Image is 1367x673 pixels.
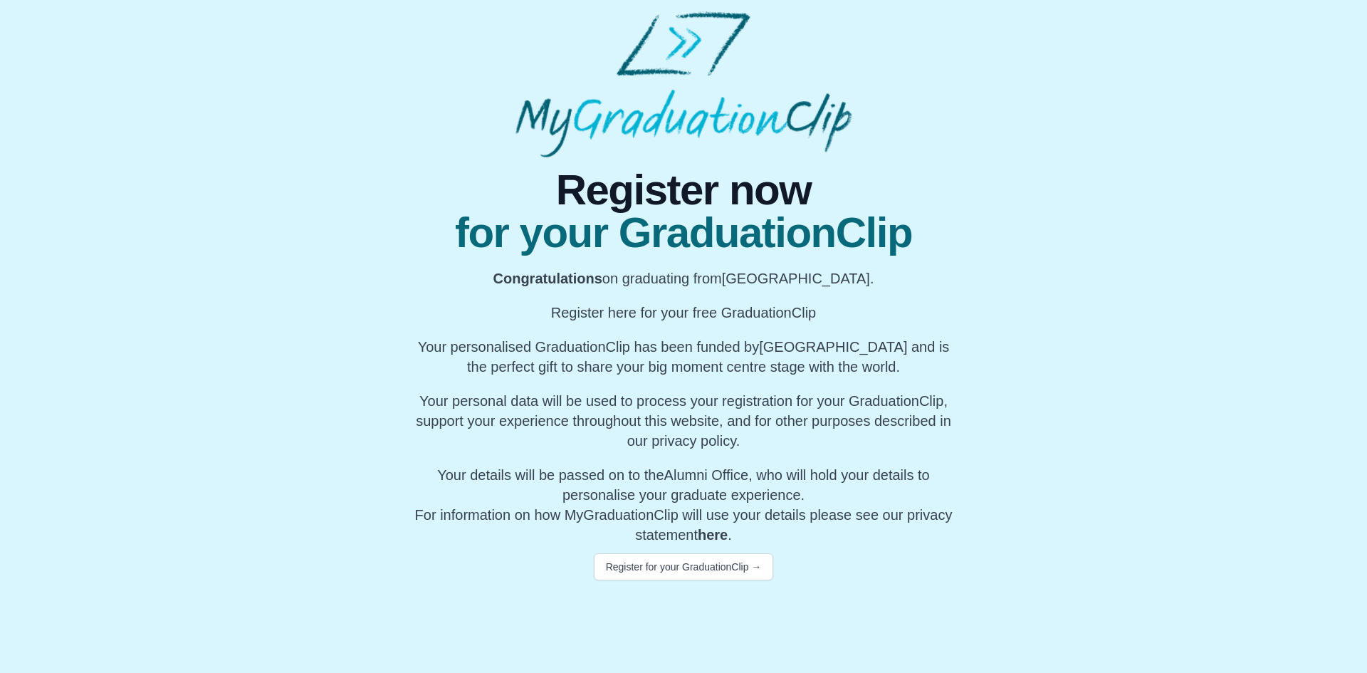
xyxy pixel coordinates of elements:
p: on graduating from [GEOGRAPHIC_DATA]. [410,268,957,288]
span: Alumni Office [664,467,749,483]
p: Register here for your free GraduationClip [410,303,957,323]
a: here [698,527,728,543]
p: Your personal data will be used to process your registration for your GraduationClip, support you... [410,391,957,451]
button: Register for your GraduationClip → [594,553,774,580]
b: Congratulations [493,271,602,286]
span: For information on how MyGraduationClip will use your details please see our privacy statement . [415,467,953,543]
img: MyGraduationClip [515,11,852,157]
span: for your GraduationClip [410,212,957,254]
p: Your personalised GraduationClip has been funded by [GEOGRAPHIC_DATA] and is the perfect gift to ... [410,337,957,377]
span: Register now [410,169,957,212]
span: Your details will be passed on to the , who will hold your details to personalise your graduate e... [437,467,930,503]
